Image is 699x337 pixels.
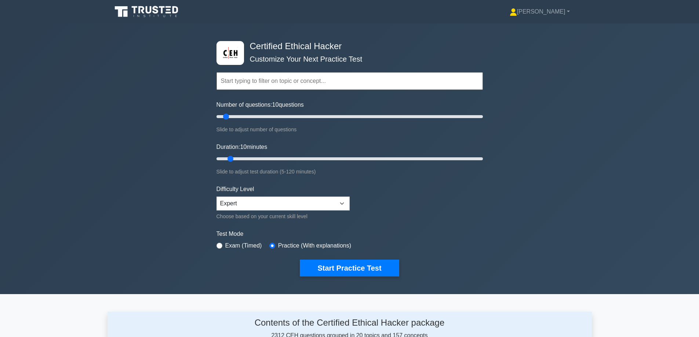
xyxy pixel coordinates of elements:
[300,260,399,276] button: Start Practice Test
[247,41,447,52] h4: Certified Ethical Hacker
[225,241,262,250] label: Exam (Timed)
[216,143,267,151] label: Duration: minutes
[216,125,483,134] div: Slide to adjust number of questions
[216,185,254,194] label: Difficulty Level
[216,167,483,176] div: Slide to adjust test duration (5-120 minutes)
[177,318,523,328] h4: Contents of the Certified Ethical Hacker package
[492,4,587,19] a: [PERSON_NAME]
[240,144,247,150] span: 10
[216,72,483,90] input: Start typing to filter on topic or concept...
[272,102,279,108] span: 10
[216,212,350,221] div: Choose based on your current skill level
[278,241,351,250] label: Practice (With explanations)
[216,230,483,238] label: Test Mode
[216,100,304,109] label: Number of questions: questions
